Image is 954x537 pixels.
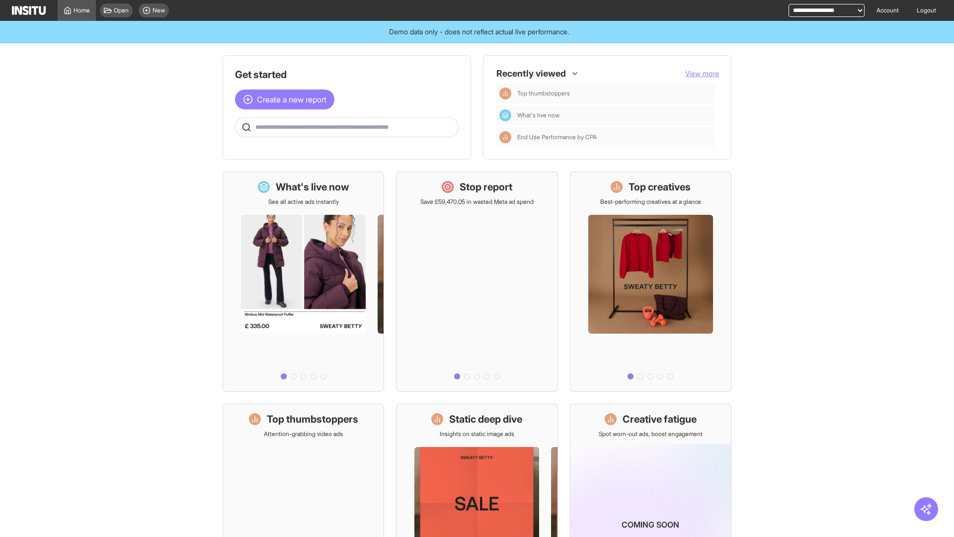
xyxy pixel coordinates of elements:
p: Save £59,470.05 in wasted Meta ad spend [420,198,534,206]
h1: Top creatives [629,180,691,194]
span: What's live now [517,111,711,119]
span: Home [74,6,90,14]
h1: Static deep dive [449,412,522,426]
p: Best-performing creatives at a glance [600,198,701,206]
div: Dashboard [499,109,511,121]
span: Top thumbstoppers [517,89,711,97]
a: Top creativesBest-performing creatives at a glance [570,172,731,392]
span: What's live now [517,111,559,119]
h1: Stop report [460,180,512,194]
h1: Top thumbstoppers [267,412,358,426]
a: Stop reportSave £59,470.05 in wasted Meta ad spend [396,172,557,392]
span: End Use Performance by CPA [517,133,597,141]
span: View more [685,69,719,78]
button: View more [685,69,719,79]
p: See all active ads instantly [268,198,339,206]
h1: Get started [235,68,459,82]
span: End Use Performance by CPA [517,133,711,141]
img: Logo [12,6,46,15]
h1: What's live now [276,180,349,194]
p: Attention-grabbing video ads [264,430,343,438]
a: What's live nowSee all active ads instantly [223,172,384,392]
p: Insights on static image ads [440,430,514,438]
div: Insights [499,131,511,143]
span: Demo data only - does not reflect actual live performance. [389,27,569,37]
span: Open [114,6,129,14]
div: Insights [499,88,511,99]
span: New [153,6,165,14]
button: Create a new report [235,89,334,109]
span: Top thumbstoppers [517,89,570,97]
span: Create a new report [257,93,326,105]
